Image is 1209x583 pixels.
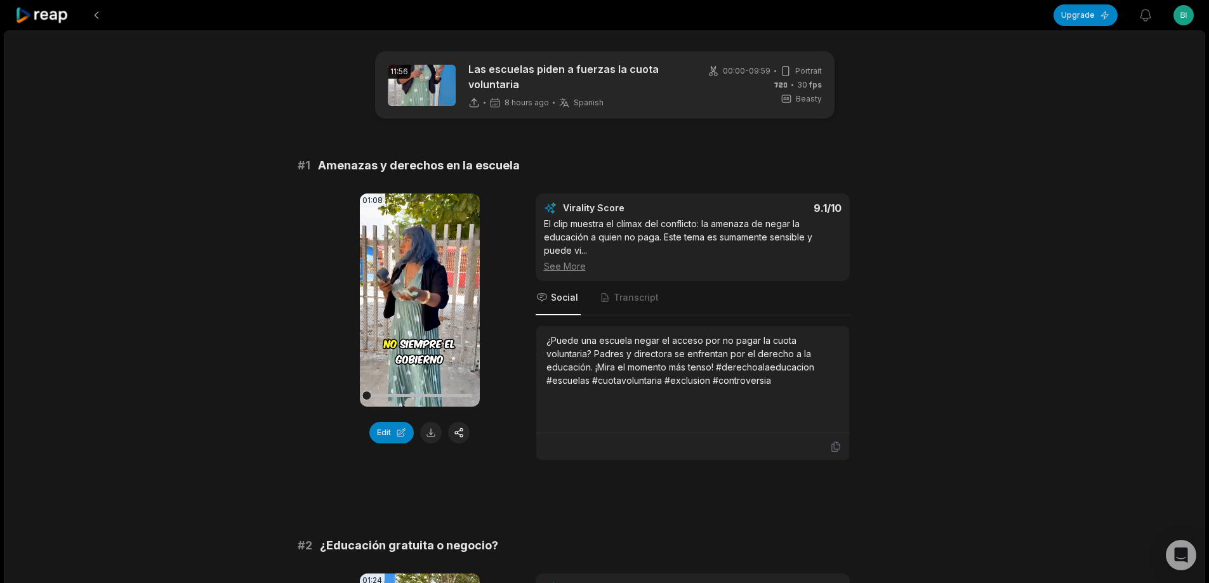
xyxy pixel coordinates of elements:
div: See More [544,259,842,273]
span: 00:00 - 09:59 [723,65,770,77]
span: Spanish [574,98,604,108]
nav: Tabs [536,281,850,315]
span: ¿Educación gratuita o negocio? [320,537,498,554]
div: 11:56 [388,65,411,79]
span: # 2 [298,537,312,554]
span: fps [809,80,822,89]
span: Beasty [796,93,822,105]
div: El clip muestra el clímax del conflicto: la amenaza de negar la educación a quien no paga. Este t... [544,217,842,273]
button: Upgrade [1054,4,1118,26]
video: Your browser does not support mp4 format. [360,193,480,407]
div: 9.1 /10 [705,202,842,214]
p: Las escuelas piden a fuerzas la cuota voluntaria [468,62,687,92]
div: Virality Score [563,202,699,214]
span: 8 hours ago [505,98,549,108]
div: Open Intercom Messenger [1166,540,1196,570]
span: Amenazas y derechos en la escuela [318,157,520,174]
button: Edit [369,422,414,443]
span: Transcript [614,291,659,304]
span: Social [551,291,578,304]
span: Portrait [795,65,822,77]
span: 30 [797,79,822,91]
span: # 1 [298,157,310,174]
div: ¿Puede una escuela negar el acceso por no pagar la cuota voluntaria? Padres y directora se enfren... [546,334,839,387]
